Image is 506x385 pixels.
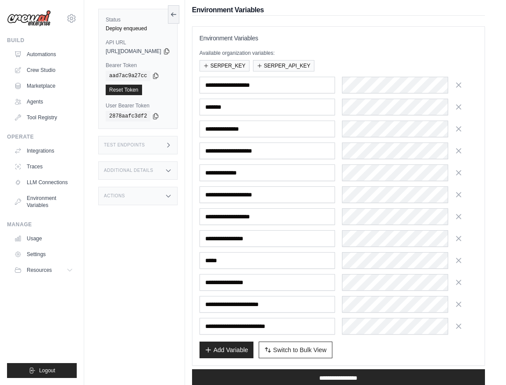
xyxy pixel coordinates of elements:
[200,50,477,57] p: Available organization variables:
[106,16,170,23] label: Status
[11,175,77,189] a: LLM Connections
[27,267,52,274] span: Resources
[104,168,153,173] h3: Additional Details
[7,133,77,140] div: Operate
[200,34,477,43] h3: Environment Variables
[7,221,77,228] div: Manage
[11,263,77,277] button: Resources
[39,367,55,374] span: Logout
[104,193,125,199] h3: Actions
[11,232,77,246] a: Usage
[7,363,77,378] button: Logout
[106,62,170,69] label: Bearer Token
[11,191,77,212] a: Environment Variables
[11,160,77,174] a: Traces
[11,247,77,261] a: Settings
[7,10,51,27] img: Logo
[11,79,77,93] a: Marketplace
[11,95,77,109] a: Agents
[259,342,332,358] button: Switch to Bulk View
[106,111,150,121] code: 2878aafc3df2
[106,48,161,55] span: [URL][DOMAIN_NAME]
[11,111,77,125] a: Tool Registry
[106,39,170,46] label: API URL
[273,346,327,354] span: Switch to Bulk View
[200,60,249,71] button: SERPER_KEY
[106,102,170,109] label: User Bearer Token
[11,63,77,77] a: Crew Studio
[106,85,142,95] a: Reset Token
[253,60,314,71] button: SERPER_API_KEY
[106,71,150,81] code: aad7ac9a27cc
[11,144,77,158] a: Integrations
[7,37,77,44] div: Build
[200,342,253,358] button: Add Variable
[104,143,145,148] h3: Test Endpoints
[106,25,170,32] div: Deploy enqueued
[11,47,77,61] a: Automations
[192,5,485,15] h2: Environment Variables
